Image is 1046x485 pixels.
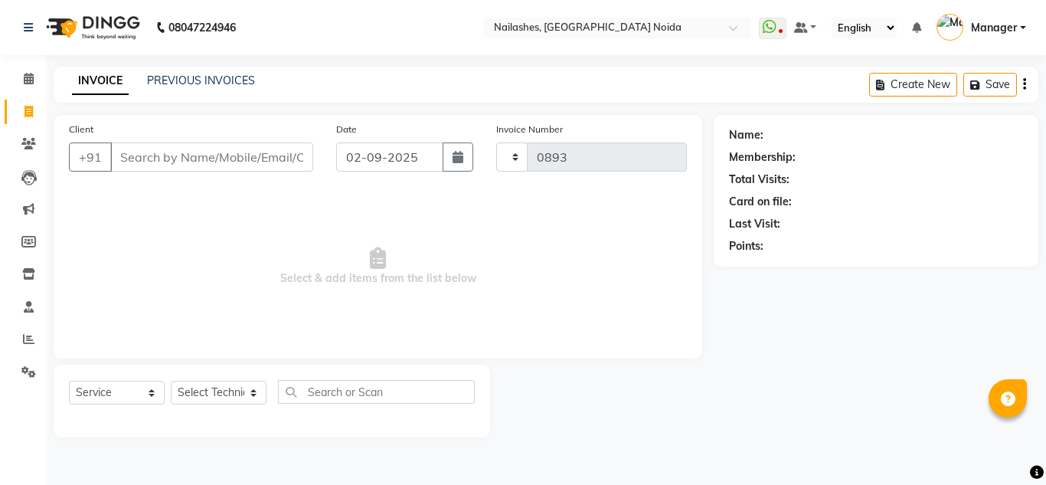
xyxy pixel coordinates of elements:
[729,127,763,143] div: Name:
[936,14,963,41] img: Manager
[729,172,789,188] div: Total Visits:
[69,123,93,136] label: Client
[39,6,144,49] img: logo
[69,190,687,343] span: Select & add items from the list below
[72,67,129,95] a: INVOICE
[729,216,780,232] div: Last Visit:
[729,238,763,254] div: Points:
[147,74,255,87] a: PREVIOUS INVOICES
[336,123,357,136] label: Date
[496,123,563,136] label: Invoice Number
[729,149,796,165] div: Membership:
[971,20,1017,36] span: Manager
[963,73,1017,97] button: Save
[729,194,792,210] div: Card on file:
[110,143,313,172] input: Search by Name/Mobile/Email/Code
[69,143,112,172] button: +91
[278,380,475,404] input: Search or Scan
[168,6,236,49] b: 08047224946
[869,73,957,97] button: Create New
